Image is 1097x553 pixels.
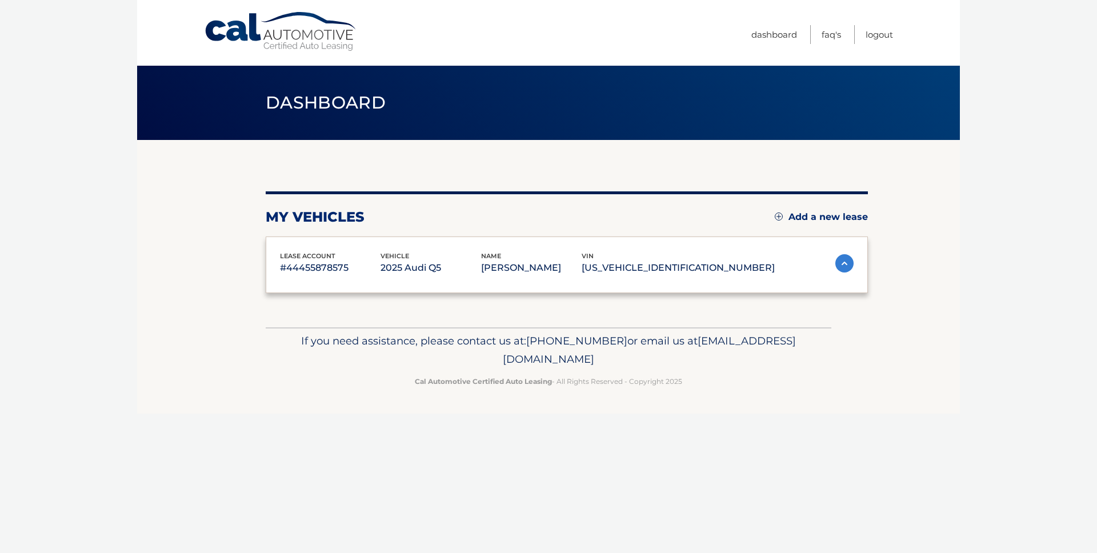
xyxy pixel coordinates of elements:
span: name [481,252,501,260]
p: - All Rights Reserved - Copyright 2025 [273,375,824,387]
span: [PHONE_NUMBER] [526,334,627,347]
p: If you need assistance, please contact us at: or email us at [273,332,824,368]
span: Dashboard [266,92,386,113]
span: vehicle [381,252,409,260]
strong: Cal Automotive Certified Auto Leasing [415,377,552,386]
p: 2025 Audi Q5 [381,260,481,276]
a: Cal Automotive [204,11,358,52]
p: [US_VEHICLE_IDENTIFICATION_NUMBER] [582,260,775,276]
a: FAQ's [822,25,841,44]
p: #44455878575 [280,260,381,276]
a: Add a new lease [775,211,868,223]
a: Logout [866,25,893,44]
a: Dashboard [751,25,797,44]
span: vin [582,252,594,260]
p: [PERSON_NAME] [481,260,582,276]
span: [EMAIL_ADDRESS][DOMAIN_NAME] [503,334,796,366]
img: accordion-active.svg [835,254,854,273]
img: add.svg [775,213,783,221]
h2: my vehicles [266,209,365,226]
span: lease account [280,252,335,260]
